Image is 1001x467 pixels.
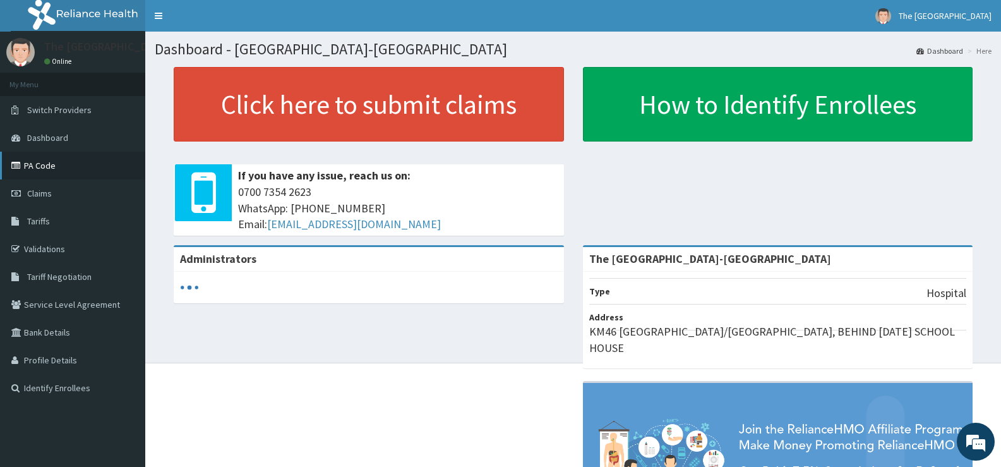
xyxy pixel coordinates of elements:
a: Online [44,57,75,66]
a: How to Identify Enrollees [583,67,973,142]
li: Here [964,45,992,56]
b: Address [589,312,623,323]
p: Hospital [926,285,966,301]
svg: audio-loading [180,278,199,297]
img: User Image [875,8,891,24]
b: Type [589,286,610,297]
a: [EMAIL_ADDRESS][DOMAIN_NAME] [267,217,441,231]
b: Administrators [180,252,256,266]
span: Claims [27,188,52,199]
h1: Dashboard - [GEOGRAPHIC_DATA]-[GEOGRAPHIC_DATA] [155,41,992,58]
a: Dashboard [916,45,963,56]
span: Tariffs [27,215,50,227]
a: Click here to submit claims [174,67,564,142]
span: Tariff Negotiation [27,271,92,282]
strong: The [GEOGRAPHIC_DATA]-[GEOGRAPHIC_DATA] [589,252,831,266]
span: 0700 7354 2623 WhatsApp: [PHONE_NUMBER] Email: [238,184,558,233]
b: If you have any issue, reach us on: [238,168,411,183]
img: User Image [6,38,35,66]
p: The [GEOGRAPHIC_DATA] [44,41,171,52]
span: The [GEOGRAPHIC_DATA] [899,10,992,21]
p: KM46 [GEOGRAPHIC_DATA]/[GEOGRAPHIC_DATA], BEHIND [DATE] SCHOOL HOUSE [589,324,967,356]
span: Dashboard [27,132,68,143]
span: Switch Providers [27,104,92,116]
